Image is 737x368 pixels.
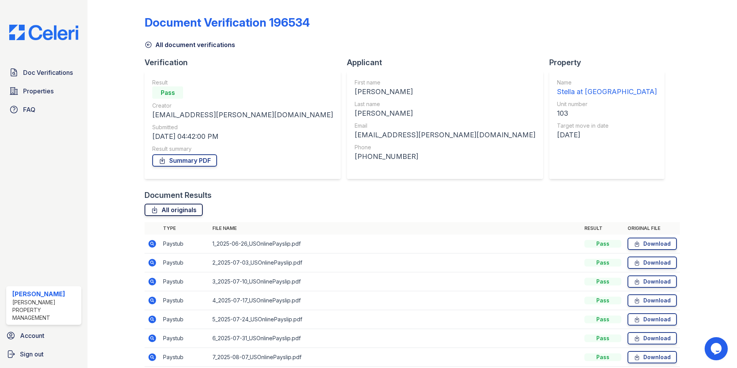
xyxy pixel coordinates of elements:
div: Applicant [347,57,549,68]
a: Download [628,313,677,326]
a: All originals [145,204,203,216]
a: Download [628,257,677,269]
div: Last name [355,100,535,108]
a: Download [628,332,677,344]
div: [DATE] 04:42:00 PM [152,131,333,142]
div: Pass [584,297,621,304]
td: Paystub [160,291,209,310]
a: Sign out [3,346,84,362]
div: [EMAIL_ADDRESS][PERSON_NAME][DOMAIN_NAME] [355,130,535,140]
th: Original file [624,222,680,235]
iframe: chat widget [705,337,729,360]
td: Paystub [160,348,209,367]
div: Submitted [152,123,333,131]
div: Property [549,57,671,68]
div: Pass [584,278,621,285]
div: [PHONE_NUMBER] [355,151,535,162]
div: Creator [152,102,333,110]
img: CE_Logo_Blue-a8612792a0a2168367f1c8372b55b34899dd931a85d93a1a3d3e32e68fde9ad4.png [3,25,84,40]
div: [DATE] [557,130,657,140]
span: Properties [23,86,54,96]
div: [PERSON_NAME] [12,289,78,299]
div: Stella at [GEOGRAPHIC_DATA] [557,86,657,97]
td: 1_2025-06-26_USOnlinePayslip.pdf [209,235,581,253]
div: 103 [557,108,657,119]
a: Download [628,351,677,363]
div: Pass [584,240,621,248]
div: Name [557,79,657,86]
div: Target move in date [557,122,657,130]
a: Properties [6,83,81,99]
div: Pass [584,353,621,361]
div: Document Results [145,190,212,201]
a: All document verifications [145,40,235,49]
span: Account [20,331,44,340]
td: 2_2025-07-03_USOnlinePayslip.pdf [209,253,581,272]
a: FAQ [6,102,81,117]
a: Account [3,328,84,343]
td: 4_2025-07-17_USOnlinePayslip.pdf [209,291,581,310]
td: Paystub [160,329,209,348]
td: 6_2025-07-31_USOnlinePayslip.pdf [209,329,581,348]
div: Pass [152,86,183,99]
div: First name [355,79,535,86]
div: Pass [584,316,621,323]
div: Email [355,122,535,130]
div: Verification [145,57,347,68]
td: Paystub [160,310,209,329]
td: 3_2025-07-10_USOnlinePayslip.pdf [209,272,581,291]
div: Document Verification 196534 [145,15,310,29]
div: Pass [584,259,621,267]
div: Phone [355,143,535,151]
a: Download [628,275,677,288]
div: [PERSON_NAME] [355,108,535,119]
div: Result summary [152,145,333,153]
a: Name Stella at [GEOGRAPHIC_DATA] [557,79,657,97]
td: 5_2025-07-24_USOnlinePayslip.pdf [209,310,581,329]
td: Paystub [160,235,209,253]
td: 7_2025-08-07_USOnlinePayslip.pdf [209,348,581,367]
th: File name [209,222,581,235]
a: Download [628,294,677,307]
span: FAQ [23,105,35,114]
div: [PERSON_NAME] [355,86,535,97]
a: Doc Verifications [6,65,81,80]
th: Type [160,222,209,235]
td: Paystub [160,272,209,291]
th: Result [581,222,624,235]
div: Pass [584,334,621,342]
div: Unit number [557,100,657,108]
a: Download [628,238,677,250]
span: Sign out [20,349,44,359]
td: Paystub [160,253,209,272]
a: Summary PDF [152,154,217,167]
div: Result [152,79,333,86]
div: [PERSON_NAME] Property Management [12,299,78,322]
span: Doc Verifications [23,68,73,77]
div: [EMAIL_ADDRESS][PERSON_NAME][DOMAIN_NAME] [152,110,333,120]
